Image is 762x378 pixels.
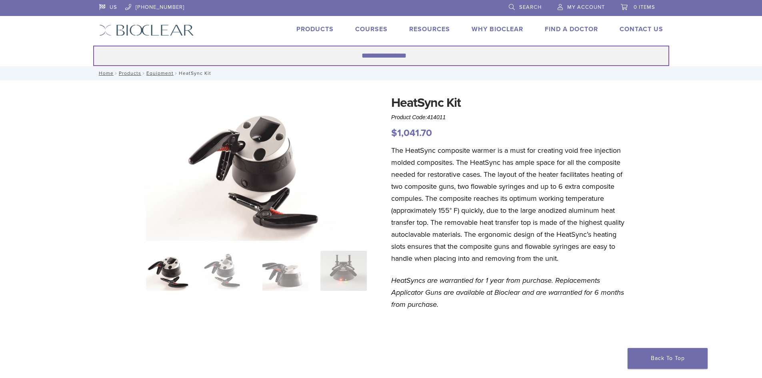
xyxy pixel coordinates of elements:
span: / [114,71,119,75]
img: HeatSync Kit - Image 2 [204,251,250,291]
p: The HeatSync composite warmer is a must for creating void free injection molded composites. The H... [391,144,626,264]
span: 0 items [634,4,655,10]
em: HeatSyncs are warrantied for 1 year from purchase. Replacements Applicator Guns are available at ... [391,276,624,309]
span: My Account [567,4,605,10]
a: Back To Top [628,348,708,369]
bdi: 1,041.70 [391,127,432,139]
span: / [141,71,146,75]
a: Contact Us [620,25,663,33]
span: Product Code: [391,114,446,120]
img: HeatSync Kit - Image 4 [320,251,366,291]
nav: HeatSync Kit [93,66,669,80]
span: $ [391,127,397,139]
a: Find A Doctor [545,25,598,33]
a: Why Bioclear [472,25,523,33]
h1: HeatSync Kit [391,93,626,112]
span: Search [519,4,542,10]
img: Bioclear [99,24,194,36]
img: HeatSync Kit - Image 3 [262,251,308,291]
span: / [174,71,179,75]
a: Products [296,25,334,33]
a: Courses [355,25,388,33]
a: Products [119,70,141,76]
a: Equipment [146,70,174,76]
img: HeatSync Kit-4 [146,93,367,241]
img: HeatSync-Kit-4-324x324.jpg [146,251,192,291]
a: Resources [409,25,450,33]
span: 414011 [427,114,446,120]
a: Home [96,70,114,76]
